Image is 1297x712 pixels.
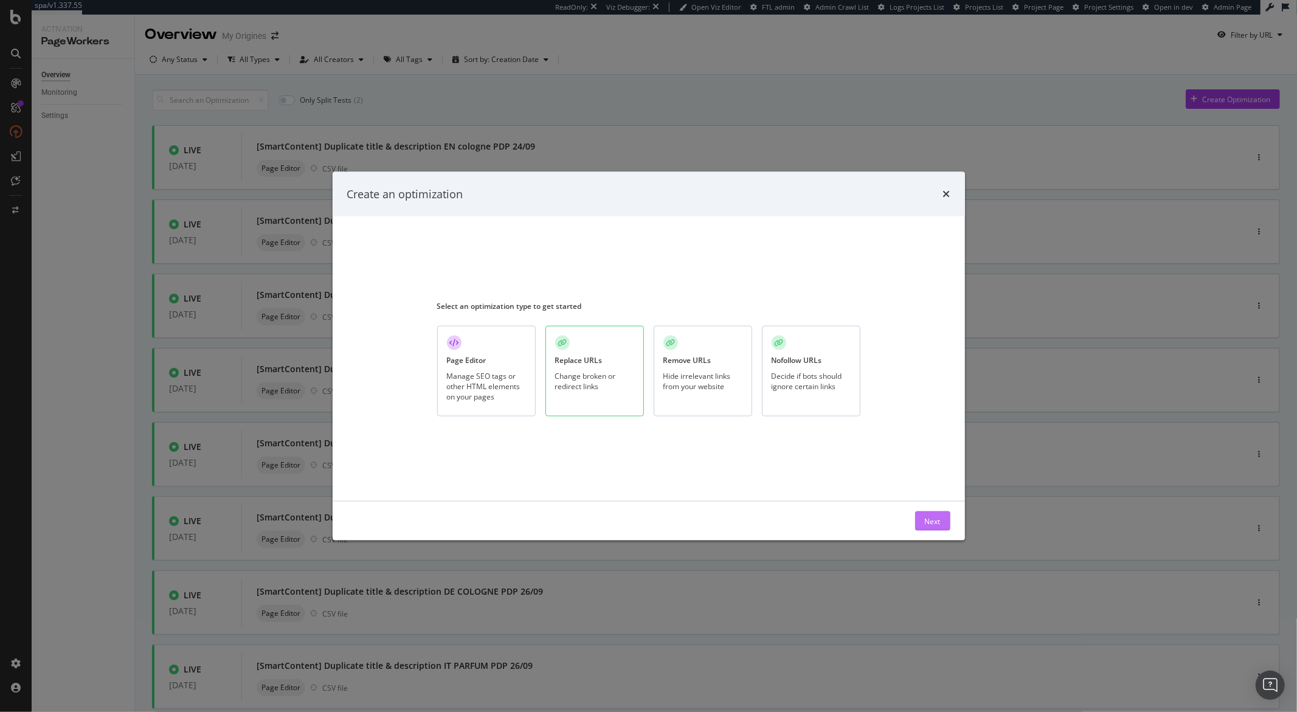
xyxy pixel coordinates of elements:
button: Next [915,511,950,531]
div: modal [333,171,965,541]
div: Manage SEO tags or other HTML elements on your pages [447,370,526,401]
div: Nofollow URLs [772,355,822,365]
div: Change broken or redirect links [555,370,634,391]
div: Decide if bots should ignore certain links [772,370,851,391]
div: Next [925,516,941,526]
div: Create an optimization [347,186,463,202]
div: times [943,186,950,202]
div: Replace URLs [555,355,603,365]
div: Open Intercom Messenger [1256,671,1285,700]
div: Page Editor [447,355,486,365]
div: Remove URLs [663,355,711,365]
div: Hide irrelevant links from your website [663,370,742,391]
div: Select an optimization type to get started [437,301,860,311]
